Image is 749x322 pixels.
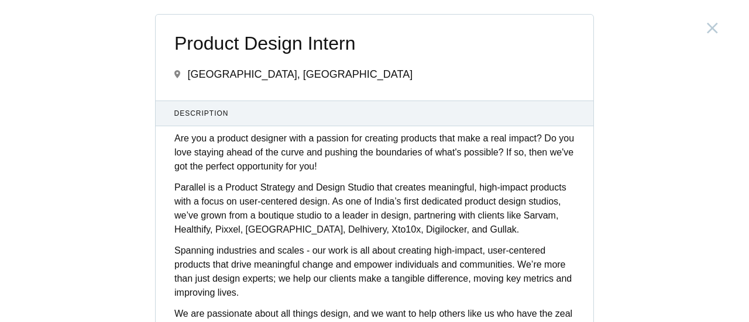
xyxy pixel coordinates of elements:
[174,108,575,119] span: Description
[174,244,575,300] p: Spanning industries and scales - our work is all about creating high-impact, user-centered produc...
[174,33,575,54] span: Product Design Intern
[174,181,575,237] p: Parallel is a Product Strategy and Design Studio that creates meaningful, high-impact products wi...
[187,68,413,80] span: [GEOGRAPHIC_DATA], [GEOGRAPHIC_DATA]
[174,131,575,174] p: Are you a product designer with a passion for creating products that make a real impact? Do you l...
